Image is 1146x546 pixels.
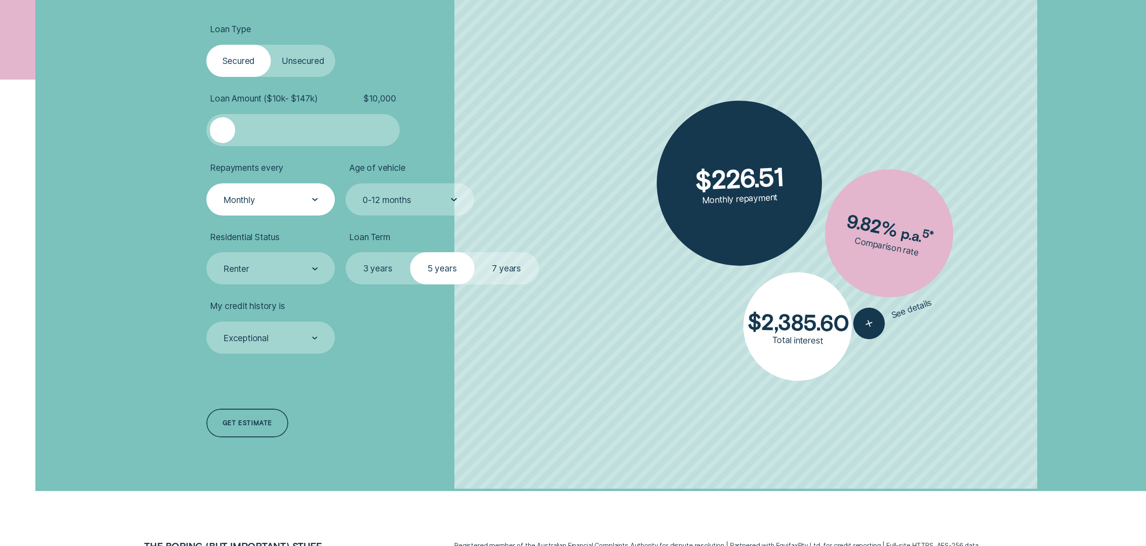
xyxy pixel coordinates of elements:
span: Age of vehicle [349,162,405,173]
span: Residential Status [210,232,280,242]
div: Exceptional [223,333,269,343]
span: Loan Type [210,24,251,34]
a: Get estimate [206,409,288,438]
label: Secured [206,45,271,77]
button: See details [849,287,936,343]
label: Unsecured [271,45,335,77]
div: Renter [223,263,249,274]
span: $ 10,000 [363,93,396,104]
span: See details [889,297,932,321]
label: 3 years [346,252,410,284]
label: 5 years [410,252,475,284]
label: 7 years [475,252,539,284]
div: Monthly [223,195,255,205]
span: My credit history is [210,301,285,311]
div: 0-12 months [363,195,411,205]
span: Loan Amount ( $10k - $147k ) [210,93,317,104]
span: Loan Term [349,232,390,242]
span: Repayments every [210,162,283,173]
